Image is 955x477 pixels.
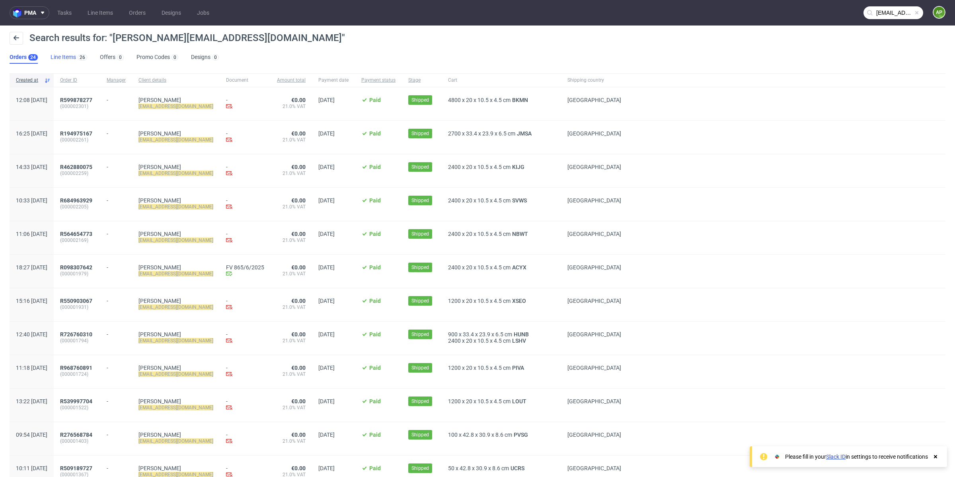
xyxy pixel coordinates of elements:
mark: [EMAIL_ADDRESS][DOMAIN_NAME] [138,271,213,277]
span: 21.0% VAT [277,338,306,344]
span: (000001403) [60,438,94,444]
div: - [226,97,264,111]
span: [GEOGRAPHIC_DATA] [567,164,621,170]
span: 21.0% VAT [277,404,306,411]
span: Shipped [411,297,429,304]
span: 2400 [448,197,461,204]
span: €0.00 [291,231,306,237]
a: [PERSON_NAME] [138,398,181,404]
a: ACYX [511,264,528,271]
span: Paid [369,465,381,471]
span: 21.0% VAT [277,237,306,243]
span: Shipped [411,130,429,137]
div: - [107,428,126,438]
span: Paid [369,298,381,304]
span: Search results for: "[PERSON_NAME][EMAIL_ADDRESS][DOMAIN_NAME]" [29,32,345,43]
span: PVSG [512,432,530,438]
span: 11:06 [DATE] [16,231,47,237]
span: [GEOGRAPHIC_DATA] [567,432,621,438]
div: - [107,161,126,170]
span: [DATE] [318,231,335,237]
span: Client details [138,77,213,84]
a: XSEO [511,298,528,304]
span: €0.00 [291,130,306,137]
span: Shipped [411,364,429,371]
div: x [448,365,555,371]
span: 20 x 10.5 x 4.5 cm [466,338,511,344]
span: €0.00 [291,365,306,371]
div: - [226,331,264,345]
div: - [107,94,126,103]
span: Paid [369,432,381,438]
span: 21.0% VAT [277,204,306,210]
span: R550903067 [60,298,92,304]
a: R509189727 [60,465,94,471]
span: Payment status [361,77,396,84]
a: KIJG [511,164,526,170]
span: 10:11 [DATE] [16,465,47,471]
a: Line Items26 [51,51,87,64]
a: [PERSON_NAME] [138,97,181,103]
span: 2400 [448,338,461,344]
mark: [EMAIL_ADDRESS][DOMAIN_NAME] [138,171,213,176]
span: 09:54 [DATE] [16,432,47,438]
span: 18:27 [DATE] [16,264,47,271]
a: R684963929 [60,197,94,204]
a: UCRS [509,465,526,471]
div: x [448,264,555,271]
div: 0 [119,55,122,60]
a: LSHV [511,338,528,344]
span: 11:18 [DATE] [16,365,47,371]
span: JMSA [515,130,533,137]
span: (000001931) [60,304,94,310]
span: R194975167 [60,130,92,137]
a: [PERSON_NAME] [138,465,181,471]
span: Shipped [411,264,429,271]
span: Paid [369,97,381,103]
a: LOUT [511,398,528,404]
div: - [107,328,126,338]
span: Payment date [318,77,349,84]
div: - [226,365,264,379]
a: Line Items [83,6,118,19]
span: 1200 [448,365,461,371]
span: R599878277 [60,97,92,103]
figcaption: AP [934,7,945,18]
span: 10:33 [DATE] [16,197,47,204]
a: Orders [124,6,150,19]
span: 33.4 x 23.9 x 6.5 cm [466,130,515,137]
span: 100 [448,432,458,438]
span: 16:25 [DATE] [16,130,47,137]
a: R564654773 [60,231,94,237]
span: Shipped [411,163,429,171]
div: x [448,164,555,170]
span: 2700 [448,130,461,137]
a: R276568784 [60,432,94,438]
span: R509189727 [60,465,92,471]
a: Tasks [53,6,76,19]
span: 21.0% VAT [277,137,306,143]
span: 21.0% VAT [277,271,306,277]
span: 33.4 x 23.9 x 6.5 cm [463,331,512,338]
span: 1200 [448,398,461,404]
span: (000002169) [60,237,94,243]
span: [DATE] [318,432,335,438]
div: x [448,465,555,471]
span: 13:22 [DATE] [16,398,47,404]
span: €0.00 [291,331,306,338]
div: - [226,231,264,245]
span: Stage [408,77,435,84]
span: (000001979) [60,271,94,277]
span: [DATE] [318,97,335,103]
a: Jobs [192,6,214,19]
div: x [448,298,555,304]
span: [GEOGRAPHIC_DATA] [567,298,621,304]
div: x [448,331,555,338]
button: pma [10,6,49,19]
span: R726760310 [60,331,92,338]
a: R726760310 [60,331,94,338]
img: logo [13,8,24,18]
span: [GEOGRAPHIC_DATA] [567,97,621,103]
